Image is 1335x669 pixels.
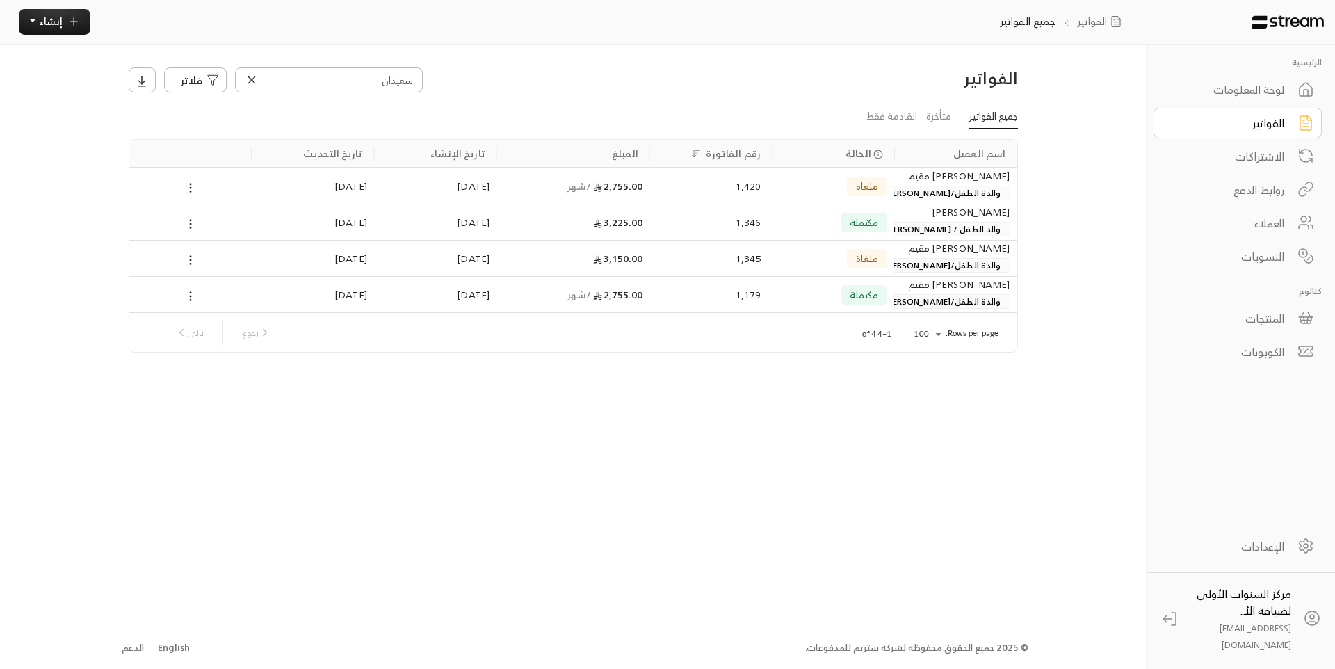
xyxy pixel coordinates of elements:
div: تاريخ التحديث [303,145,363,162]
a: الدعم [118,636,149,661]
a: متأخرة [926,105,951,129]
div: [PERSON_NAME] مقيم [901,168,1010,184]
div: [PERSON_NAME] [901,204,1010,220]
span: ملغاة [856,253,879,264]
a: الفواتير [1154,108,1322,138]
a: الفواتير [1077,14,1127,29]
div: رقم الفاتورة [706,145,760,162]
a: جميع الفواتير [969,105,1018,130]
a: الإعدادات [1154,531,1322,562]
img: Logo [1252,15,1324,29]
div: المبلغ [612,145,638,162]
button: فلاتر [164,67,227,92]
div: [DATE] [381,241,489,276]
div: الكوبونات [1172,344,1284,360]
a: الاشتراكات [1154,141,1322,172]
div: © 2025 جميع الحقوق محفوظة لشركة ستريم للمدفوعات. [805,641,1028,655]
p: جميع الفواتير [1000,14,1056,29]
div: التسويات [1172,248,1284,265]
div: 1,179 [661,277,761,312]
div: [DATE] [259,204,367,240]
div: الفواتير [1172,115,1284,131]
div: اسم العميل [953,145,1005,162]
span: مكتملة [850,217,879,227]
div: [PERSON_NAME] مقيم [901,241,1010,256]
span: [EMAIL_ADDRESS][DOMAIN_NAME] [1220,620,1291,652]
div: 100 [908,325,945,343]
a: العملاء [1154,208,1322,239]
span: والد الطفل / [PERSON_NAME]/ [PERSON_NAME] [804,222,1010,236]
div: 2,755.00 [503,277,642,312]
a: التسويات [1154,241,1322,272]
div: 1,345 [661,241,761,276]
span: مكتملة [850,289,879,300]
div: English [158,641,190,655]
div: 1,420 [661,168,761,204]
p: Rows per page: [946,328,999,339]
div: [DATE] [259,241,367,276]
nav: breadcrumb [993,14,1133,29]
div: لوحة المعلومات [1172,81,1284,98]
div: [DATE] [381,204,489,240]
div: [DATE] [381,277,489,312]
span: الحالة [845,146,871,161]
a: مركز السنوات الأولى لضيافة الأ... [EMAIL_ADDRESS][DOMAIN_NAME] [1154,583,1329,654]
div: [DATE] [381,168,489,204]
h3: الفواتير [805,67,1017,89]
a: المنتجات [1154,303,1322,334]
input: ابحث باسم العميل أو رقم الهاتف [235,67,423,92]
div: المنتجات [1172,310,1284,327]
div: الاشتراكات [1172,148,1284,165]
span: إنشاء [40,13,63,30]
a: روابط الدفع [1154,175,1322,205]
div: 3,150.00 [503,241,642,276]
div: الإعدادات [1172,538,1284,555]
p: 1–4 of 4 [862,328,891,339]
div: 1,346 [661,204,761,240]
div: [PERSON_NAME] مقيم [901,277,1010,292]
div: 2,755.00 [503,168,642,204]
span: فلاتر [181,73,202,88]
div: [DATE] [259,277,367,312]
div: العملاء [1172,215,1284,232]
div: 3,225.00 [503,204,642,240]
p: الرئيسية [1154,56,1322,69]
span: مركز السنوات الأولى لضيافة الأ... [1197,584,1291,620]
span: / شهر [567,177,592,195]
span: ملغاة [856,181,879,191]
a: القادمة فقط [866,105,917,129]
a: لوحة المعلومات [1154,74,1322,105]
button: Sort [688,145,704,162]
a: الكوبونات [1154,337,1322,367]
p: كتالوج [1154,284,1322,298]
div: تاريخ الإنشاء [430,145,485,162]
div: [DATE] [259,168,367,204]
button: إنشاء [19,9,90,35]
span: / شهر [567,286,592,303]
div: روابط الدفع [1172,182,1284,198]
